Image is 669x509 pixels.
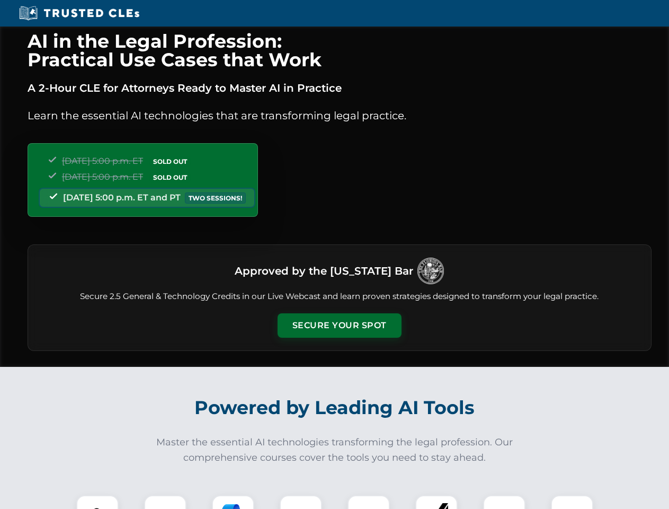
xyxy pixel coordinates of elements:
button: Secure Your Spot [278,313,402,338]
p: Master the essential AI technologies transforming the legal profession. Our comprehensive courses... [149,435,520,466]
span: SOLD OUT [149,156,191,167]
span: SOLD OUT [149,172,191,183]
h1: AI in the Legal Profession: Practical Use Cases that Work [28,32,652,69]
img: Trusted CLEs [16,5,142,21]
img: Logo [417,258,444,284]
span: [DATE] 5:00 p.m. ET [62,172,143,182]
p: A 2-Hour CLE for Attorneys Ready to Master AI in Practice [28,80,652,96]
p: Secure 2.5 General & Technology Credits in our Live Webcast and learn proven strategies designed ... [41,291,638,303]
h3: Approved by the [US_STATE] Bar [235,261,413,280]
p: Learn the essential AI technologies that are transforming legal practice. [28,107,652,124]
span: [DATE] 5:00 p.m. ET [62,156,143,166]
h2: Powered by Leading AI Tools [41,389,628,426]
